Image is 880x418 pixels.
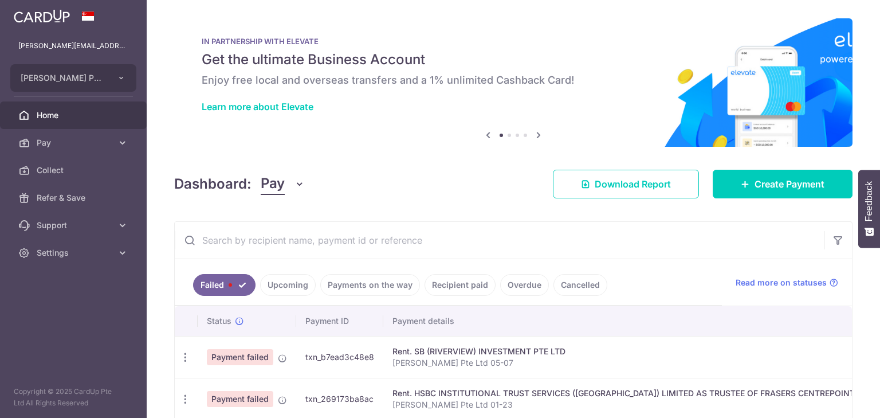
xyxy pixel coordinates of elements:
[175,222,824,259] input: Search by recipient name, payment id or reference
[26,8,49,18] span: Help
[14,9,70,23] img: CardUp
[37,192,112,204] span: Refer & Save
[207,315,231,327] span: Status
[553,274,607,296] a: Cancelled
[174,174,252,194] h4: Dashboard:
[37,247,112,259] span: Settings
[858,170,880,248] button: Feedback - Show survey
[202,37,825,46] p: IN PARTNERSHIP WITH ELEVATE
[207,349,273,365] span: Payment failed
[736,277,838,288] a: Read more on statuses
[207,391,273,407] span: Payment failed
[755,177,824,191] span: Create Payment
[296,336,383,378] td: txn_b7ead3c48e8
[37,137,112,149] span: Pay
[261,173,305,195] button: Pay
[864,181,874,221] span: Feedback
[193,274,256,296] a: Failed
[37,165,112,176] span: Collect
[713,170,852,198] a: Create Payment
[261,173,285,195] span: Pay
[296,306,383,336] th: Payment ID
[21,72,105,84] span: [PERSON_NAME] PTE. LTD.
[320,274,420,296] a: Payments on the way
[37,110,112,121] span: Home
[595,177,671,191] span: Download Report
[18,40,128,52] p: [PERSON_NAME][EMAIL_ADDRESS][DOMAIN_NAME]
[37,220,112,231] span: Support
[736,277,827,288] span: Read more on statuses
[202,50,825,69] h5: Get the ultimate Business Account
[260,274,316,296] a: Upcoming
[202,101,313,112] a: Learn more about Elevate
[553,170,699,198] a: Download Report
[174,18,852,147] img: Renovation banner
[500,274,549,296] a: Overdue
[425,274,496,296] a: Recipient paid
[10,64,136,92] button: [PERSON_NAME] PTE. LTD.
[202,73,825,87] h6: Enjoy free local and overseas transfers and a 1% unlimited Cashback Card!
